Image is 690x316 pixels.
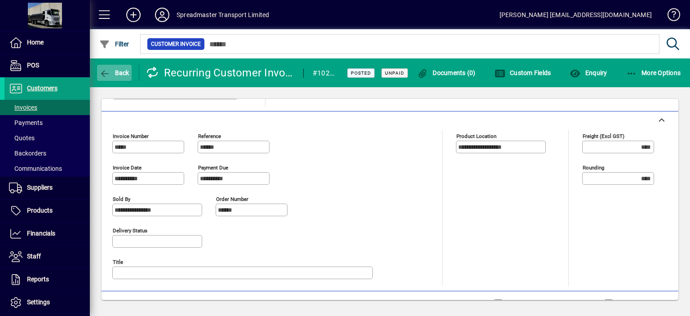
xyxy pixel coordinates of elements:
a: Staff [4,245,90,268]
mat-label: Title [113,258,123,265]
mat-label: Sold by [113,196,130,202]
button: Profile [148,7,177,23]
span: Suppliers [27,184,53,191]
a: Payments [4,115,90,130]
span: Staff [27,253,41,260]
span: Filter [99,40,129,48]
div: #10289 [313,66,336,80]
a: POS [4,54,90,77]
span: Customer Invoice [151,40,201,49]
mat-label: Product location [456,133,496,139]
a: Suppliers [4,177,90,199]
span: Settings [27,298,50,306]
button: Add [119,7,148,23]
mat-label: Invoice date [113,164,142,170]
a: Financials [4,223,90,245]
mat-label: Freight (excl GST) [583,133,624,139]
span: More Options [626,69,681,76]
label: Show Line Volumes/Weights [504,299,588,308]
span: Home [27,39,44,46]
a: Products [4,200,90,222]
span: Documents (0) [417,69,476,76]
button: Filter [97,36,132,52]
div: Spreadmaster Transport Limited [177,8,269,22]
span: Products [27,207,53,214]
span: Communications [9,165,62,172]
span: Backorders [9,150,46,157]
a: Knowledge Base [661,2,679,31]
a: Reports [4,268,90,291]
span: Quotes [9,134,35,142]
button: Documents (0) [415,65,478,81]
span: Reports [27,276,49,283]
a: Quotes [4,130,90,146]
span: Enquiry [570,69,607,76]
span: Posted [351,70,371,76]
a: Invoices [4,100,90,115]
mat-label: Delivery status [113,227,147,233]
mat-label: Reference [198,133,221,139]
span: Financials [27,230,55,237]
label: Show Cost/Profit [615,299,667,308]
button: Enquiry [567,65,609,81]
span: Invoices [9,104,37,111]
a: Home [4,31,90,54]
mat-label: Payment due [198,164,228,170]
span: Custom Fields [495,69,551,76]
div: Recurring Customer Invoice [146,66,294,80]
span: Customers [27,85,57,92]
div: [PERSON_NAME] [EMAIL_ADDRESS][DOMAIN_NAME] [500,8,652,22]
mat-label: Order number [216,196,248,202]
mat-label: Invoice number [113,133,149,139]
button: Custom Fields [492,65,553,81]
span: POS [27,62,39,69]
span: Back [99,69,129,76]
button: Back [97,65,132,81]
a: Settings [4,291,90,314]
mat-label: Rounding [583,164,604,170]
button: More Options [624,65,683,81]
span: Unpaid [385,70,404,76]
span: Payments [9,119,43,126]
a: Backorders [4,146,90,161]
app-page-header-button: Back [90,65,139,81]
a: Communications [4,161,90,176]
